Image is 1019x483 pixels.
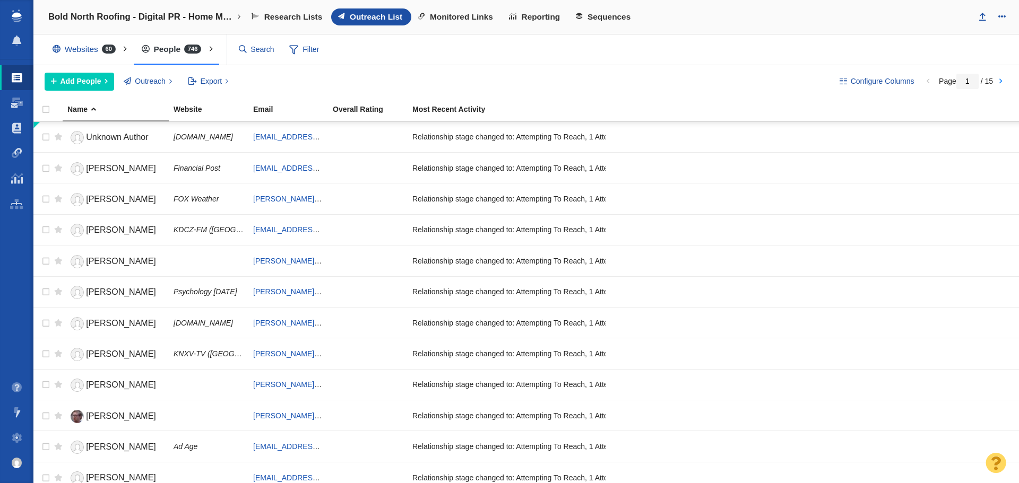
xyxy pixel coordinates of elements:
[201,76,222,87] span: Export
[67,283,164,302] a: [PERSON_NAME]
[569,8,640,25] a: Sequences
[939,77,993,85] span: Page / 15
[174,349,372,358] span: KNXV-TV ([GEOGRAPHIC_DATA], [GEOGRAPHIC_DATA])
[86,225,156,234] span: [PERSON_NAME]
[333,106,411,113] div: Overall Rating
[350,12,402,22] span: Outreach List
[851,76,914,87] span: Configure Columns
[118,73,178,91] button: Outreach
[253,473,379,482] a: [EMAIL_ADDRESS][DOMAIN_NAME]
[430,12,493,22] span: Monitored Links
[48,12,234,22] h4: Bold North Roofing - Digital PR - Home Maintenance [MEDICAL_DATA]: A Growing Crisis Among Homeowners
[412,106,614,113] div: Most Recent Activity
[253,257,502,265] a: [PERSON_NAME][EMAIL_ADDRESS][PERSON_NAME][DOMAIN_NAME]
[86,257,156,266] span: [PERSON_NAME]
[253,133,379,141] a: [EMAIL_ADDRESS][DOMAIN_NAME]
[412,256,620,266] span: Relationship stage changed to: Attempting To Reach, 1 Attempt
[502,8,569,25] a: Reporting
[253,411,502,420] a: [PERSON_NAME][EMAIL_ADDRESS][PERSON_NAME][DOMAIN_NAME]
[253,164,379,172] a: [EMAIL_ADDRESS][DOMAIN_NAME]
[174,164,220,172] span: Financial Post
[67,438,164,456] a: [PERSON_NAME]
[86,411,156,420] span: [PERSON_NAME]
[412,442,620,451] span: Relationship stage changed to: Attempting To Reach, 1 Attempt
[67,221,164,240] a: [PERSON_NAME]
[411,8,502,25] a: Monitored Links
[253,195,563,203] a: [PERSON_NAME][EMAIL_ADDRESS][PERSON_NAME][PERSON_NAME][DOMAIN_NAME]
[102,45,116,54] span: 60
[45,37,128,62] div: Websites
[253,287,502,296] a: [PERSON_NAME][EMAIL_ADDRESS][PERSON_NAME][DOMAIN_NAME]
[86,133,148,142] span: Unknown Author
[86,319,156,328] span: [PERSON_NAME]
[264,12,323,22] span: Research Lists
[67,160,164,178] a: [PERSON_NAME]
[331,8,411,25] a: Outreach List
[67,190,164,209] a: [PERSON_NAME]
[245,8,331,25] a: Research Lists
[174,106,252,115] a: Website
[67,314,164,333] a: [PERSON_NAME]
[253,106,332,115] a: Email
[174,287,237,296] span: Psychology [DATE]
[86,349,156,358] span: [PERSON_NAME]
[86,473,156,482] span: [PERSON_NAME]
[135,76,166,87] span: Outreach
[67,407,164,426] a: [PERSON_NAME]
[86,195,156,204] span: [PERSON_NAME]
[86,164,156,173] span: [PERSON_NAME]
[174,319,233,327] span: [DOMAIN_NAME]
[67,128,164,147] a: Unknown Author
[412,473,620,482] span: Relationship stage changed to: Attempting To Reach, 1 Attempt
[235,40,279,59] input: Search
[283,40,325,60] span: Filter
[67,345,164,364] a: [PERSON_NAME]
[588,12,631,22] span: Sequences
[86,380,156,389] span: [PERSON_NAME]
[412,132,620,142] span: Relationship stage changed to: Attempting To Reach, 1 Attempt
[86,442,156,451] span: [PERSON_NAME]
[522,12,560,22] span: Reporting
[174,195,219,203] span: FOX Weather
[67,106,172,113] div: Name
[67,106,172,115] a: Name
[67,376,164,394] a: [PERSON_NAME]
[12,10,21,22] img: buzzstream_logo_iconsimple.png
[253,319,440,327] a: [PERSON_NAME][EMAIL_ADDRESS][DOMAIN_NAME]
[253,349,502,358] a: [PERSON_NAME][EMAIL_ADDRESS][PERSON_NAME][DOMAIN_NAME]
[12,458,22,468] img: d3895725eb174adcf95c2ff5092785ef
[412,194,620,204] span: Relationship stage changed to: Attempting To Reach, 1 Attempt
[253,380,502,389] a: [PERSON_NAME][EMAIL_ADDRESS][PERSON_NAME][DOMAIN_NAME]
[174,133,233,141] span: [DOMAIN_NAME]
[833,73,920,91] button: Configure Columns
[174,442,197,451] span: Ad Age
[412,163,620,173] span: Relationship stage changed to: Attempting To Reach, 1 Attempt
[253,225,379,234] a: [EMAIL_ADDRESS][DOMAIN_NAME]
[253,442,379,451] a: [EMAIL_ADDRESS][DOMAIN_NAME]
[182,73,235,91] button: Export
[412,380,620,389] span: Relationship stage changed to: Attempting To Reach, 1 Attempt
[412,287,620,296] span: Relationship stage changed to: Attempting To Reach, 1 Attempt
[333,106,411,115] a: Overall Rating
[412,349,620,358] span: Relationship stage changed to: Attempting To Reach, 1 Attempt
[412,411,620,420] span: Relationship stage changed to: Attempting To Reach, 1 Attempt
[61,76,101,87] span: Add People
[253,106,332,113] div: Email
[174,106,252,113] div: Website
[86,287,156,296] span: [PERSON_NAME]
[45,73,114,91] button: Add People
[67,252,164,271] a: [PERSON_NAME]
[412,225,620,234] span: Relationship stage changed to: Attempting To Reach, 1 Attempt
[412,318,620,328] span: Relationship stage changed to: Attempting To Reach, 1 Attempt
